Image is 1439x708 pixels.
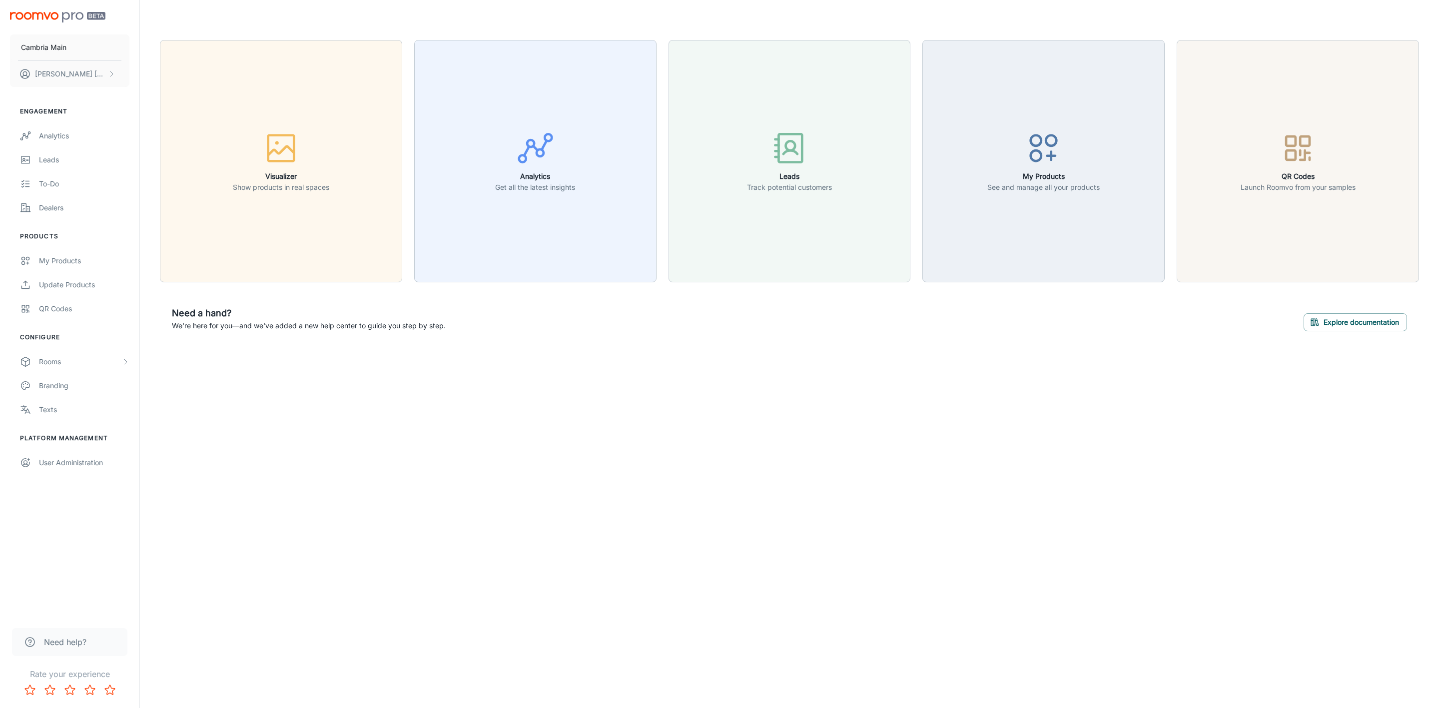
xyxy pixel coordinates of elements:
h6: QR Codes [1241,171,1356,182]
button: [PERSON_NAME] [PERSON_NAME] [10,61,129,87]
p: Cambria Main [21,42,66,53]
div: My Products [39,255,129,266]
p: See and manage all your products [987,182,1100,193]
div: Update Products [39,279,129,290]
a: QR CodesLaunch Roomvo from your samples [1177,155,1419,165]
img: Roomvo PRO Beta [10,12,105,22]
p: Track potential customers [747,182,832,193]
div: QR Codes [39,303,129,314]
a: AnalyticsGet all the latest insights [414,155,657,165]
div: Leads [39,154,129,165]
h6: My Products [987,171,1100,182]
div: Dealers [39,202,129,213]
p: Launch Roomvo from your samples [1241,182,1356,193]
button: QR CodesLaunch Roomvo from your samples [1177,40,1419,282]
button: Cambria Main [10,34,129,60]
button: VisualizerShow products in real spaces [160,40,402,282]
div: Analytics [39,130,129,141]
p: [PERSON_NAME] [PERSON_NAME] [35,68,105,79]
a: My ProductsSee and manage all your products [922,155,1165,165]
h6: Visualizer [233,171,329,182]
div: To-do [39,178,129,189]
button: LeadsTrack potential customers [669,40,911,282]
h6: Leads [747,171,832,182]
p: We're here for you—and we've added a new help center to guide you step by step. [172,320,446,331]
div: Rooms [39,356,121,367]
a: LeadsTrack potential customers [669,155,911,165]
button: My ProductsSee and manage all your products [922,40,1165,282]
p: Show products in real spaces [233,182,329,193]
h6: Need a hand? [172,306,446,320]
button: Explore documentation [1304,313,1407,331]
div: Branding [39,380,129,391]
button: AnalyticsGet all the latest insights [414,40,657,282]
a: Explore documentation [1304,316,1407,326]
p: Get all the latest insights [495,182,575,193]
h6: Analytics [495,171,575,182]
